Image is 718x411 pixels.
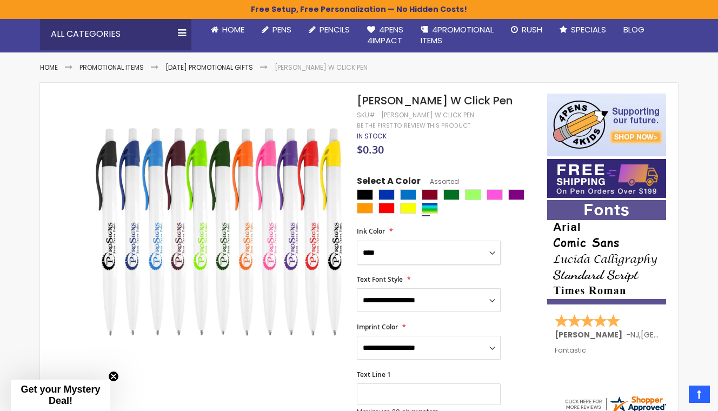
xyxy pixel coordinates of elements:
[357,275,403,284] span: Text Font Style
[623,24,644,35] span: Blog
[357,110,377,120] strong: SKU
[547,94,666,156] img: 4pens 4 kids
[547,159,666,198] img: Free shipping on orders over $199
[689,386,710,403] a: Top
[222,24,244,35] span: Home
[555,347,660,370] div: Fantastic
[571,24,606,35] span: Specials
[358,18,412,53] a: 4Pens4impact
[615,18,653,42] a: Blog
[400,203,416,214] div: Yellow
[367,24,403,46] span: 4Pens 4impact
[357,93,513,108] span: [PERSON_NAME] W Click Pen
[487,189,503,200] div: Pink
[108,371,119,382] button: Close teaser
[421,177,459,186] span: Assorted
[300,18,358,42] a: Pencils
[508,189,524,200] div: Purple
[555,329,626,340] span: [PERSON_NAME]
[95,109,342,356] img: preston-w-main_1.jpg
[40,18,191,50] div: All Categories
[357,189,373,200] div: Black
[21,384,100,406] span: Get your Mystery Deal!
[11,380,110,411] div: Get your Mystery Deal!Close teaser
[79,63,144,72] a: Promotional Items
[165,63,253,72] a: [DATE] Promotional Gifts
[253,18,300,42] a: Pens
[465,189,481,200] div: Green Light
[400,189,416,200] div: Blue Light
[422,203,438,214] div: Assorted
[422,189,438,200] div: Burgundy
[421,24,494,46] span: 4PROMOTIONAL ITEMS
[378,203,395,214] div: Red
[547,200,666,304] img: font-personalization-examples
[275,63,368,72] li: [PERSON_NAME] W Click Pen
[357,122,470,130] a: Be the first to review this product
[551,18,615,42] a: Specials
[502,18,551,42] a: Rush
[357,132,387,141] div: Availability
[443,189,460,200] div: Green
[357,203,373,214] div: Orange
[40,63,58,72] a: Home
[357,175,421,190] span: Select A Color
[357,131,387,141] span: In stock
[357,142,384,157] span: $0.30
[378,189,395,200] div: Blue
[320,24,350,35] span: Pencils
[202,18,253,42] a: Home
[412,18,502,53] a: 4PROMOTIONALITEMS
[522,24,542,35] span: Rush
[381,111,474,120] div: [PERSON_NAME] W Click Pen
[272,24,291,35] span: Pens
[630,329,639,340] span: NJ
[357,227,385,236] span: Ink Color
[357,322,398,332] span: Imprint Color
[357,370,391,379] span: Text Line 1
